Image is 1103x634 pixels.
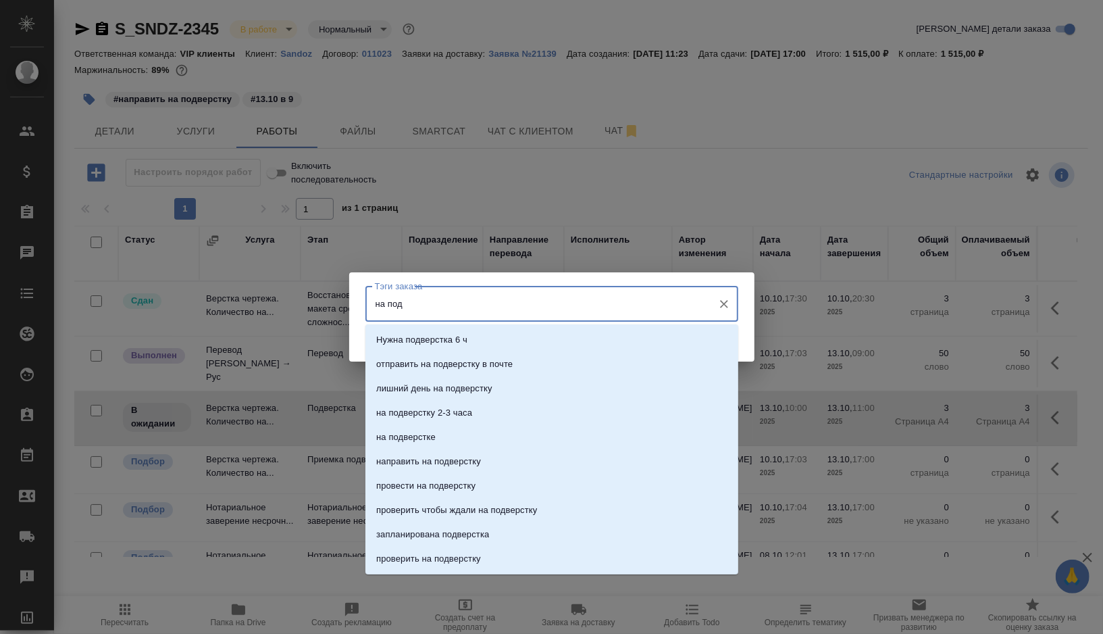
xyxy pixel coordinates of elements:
p: Нужна подверстка 6 ч [376,333,467,347]
p: на подверстку 2-3 часа [376,406,472,420]
p: проверить на подверстку [376,552,481,566]
button: Очистить [715,295,734,314]
p: на подверстке [376,431,436,444]
p: лишний день на подверстку [376,382,492,395]
p: проверить чтобы ждали на подверстку [376,504,537,517]
p: провести на подверстку [376,479,476,493]
p: направить на подверстку [376,455,481,468]
p: отправить на подверстку в почте [376,358,513,371]
p: запланирована подверстка [376,528,489,541]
